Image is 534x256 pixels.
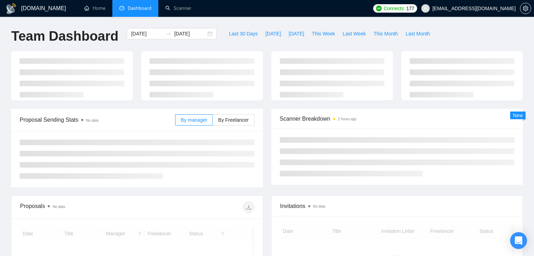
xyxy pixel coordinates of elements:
[313,204,325,208] span: No data
[339,28,370,39] button: Last Week
[513,113,523,118] span: New
[229,30,258,38] span: Last 30 Days
[406,30,430,38] span: Last Month
[20,115,175,124] span: Proposal Sending Stats
[20,202,137,213] div: Proposals
[312,30,335,38] span: This Week
[265,30,281,38] span: [DATE]
[166,31,171,36] span: swap-right
[510,232,527,249] div: Open Intercom Messenger
[174,30,206,38] input: End date
[262,28,285,39] button: [DATE]
[128,5,151,11] span: Dashboard
[370,28,402,39] button: This Month
[285,28,308,39] button: [DATE]
[384,5,405,12] span: Connects:
[181,117,207,123] span: By manager
[225,28,262,39] button: Last 30 Days
[520,6,531,11] a: setting
[53,205,65,209] span: No data
[343,30,366,38] span: Last Week
[402,28,434,39] button: Last Month
[6,3,17,14] img: logo
[165,5,191,11] a: searchScanner
[376,6,382,11] img: upwork-logo.png
[218,117,249,123] span: By Freelancer
[406,5,414,12] span: 177
[119,6,124,11] span: dashboard
[338,117,357,121] time: 2 hours ago
[423,6,428,11] span: user
[280,202,514,210] span: Invitations
[374,30,398,38] span: This Month
[289,30,304,38] span: [DATE]
[84,5,105,11] a: homeHome
[86,119,98,122] span: No data
[166,31,171,36] span: to
[520,3,531,14] button: setting
[11,28,118,45] h1: Team Dashboard
[280,114,515,123] span: Scanner Breakdown
[308,28,339,39] button: This Week
[131,30,163,38] input: Start date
